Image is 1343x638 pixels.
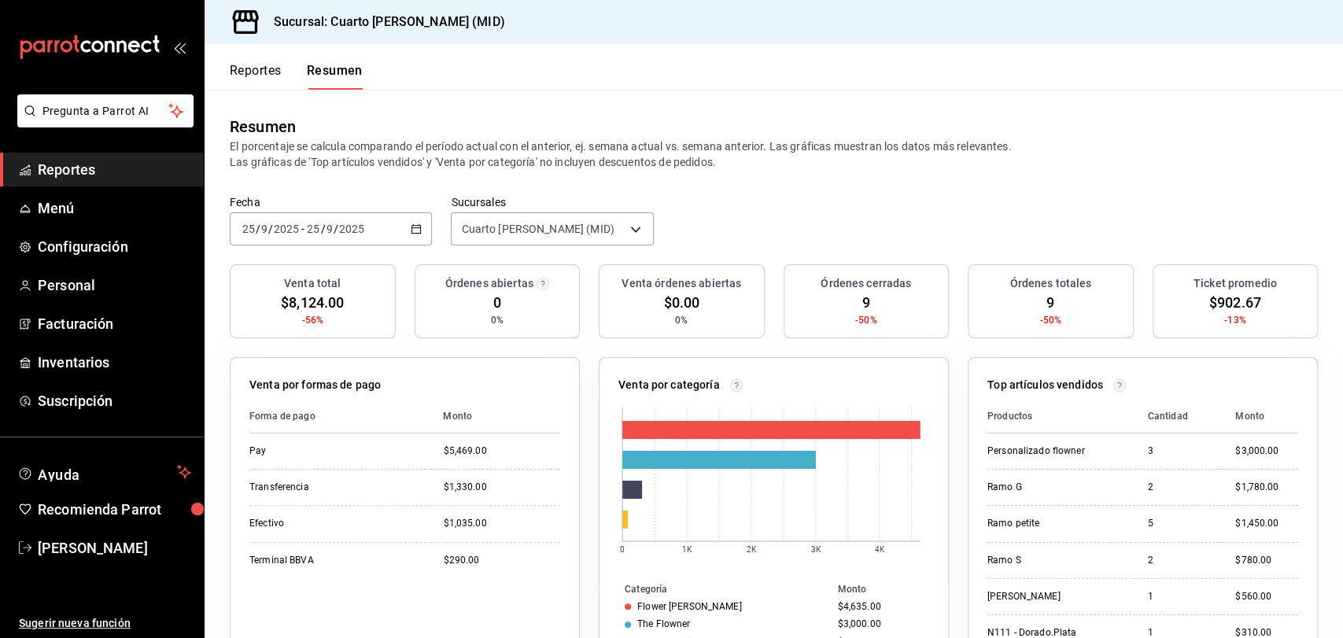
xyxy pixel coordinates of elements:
[306,223,320,235] input: --
[622,275,741,292] h3: Venta órdenes abiertas
[451,197,653,208] label: Sucursales
[38,313,191,334] span: Facturación
[230,115,296,138] div: Resumen
[230,63,282,90] button: Reportes
[11,114,194,131] a: Pregunta a Parrot AI
[38,236,191,257] span: Configuración
[747,545,757,554] text: 2K
[637,618,690,629] div: The Flowner
[811,545,821,554] text: 3K
[675,313,688,327] span: 0%
[307,63,363,90] button: Resumen
[1009,275,1091,292] h3: Órdenes totales
[1235,444,1298,458] div: $3,000.00
[443,481,560,494] div: $1,330.00
[620,545,625,554] text: 0
[491,313,504,327] span: 0%
[831,581,948,598] th: Monto
[443,517,560,530] div: $1,035.00
[230,197,432,208] label: Fecha
[38,463,171,481] span: Ayuda
[987,400,1135,433] th: Productos
[281,292,344,313] span: $8,124.00
[249,517,407,530] div: Efectivo
[301,313,323,327] span: -56%
[1194,275,1277,292] h3: Ticket promedio
[1148,481,1211,494] div: 2
[268,223,273,235] span: /
[1235,481,1298,494] div: $1,780.00
[821,275,911,292] h3: Órdenes cerradas
[618,377,720,393] p: Venta por categoría
[855,313,877,327] span: -50%
[249,377,381,393] p: Venta por formas de pago
[38,390,191,411] span: Suscripción
[443,444,560,458] div: $5,469.00
[38,159,191,180] span: Reportes
[256,223,260,235] span: /
[987,517,1123,530] div: Ramo petite
[461,221,614,237] span: Cuarto [PERSON_NAME] (MID)
[320,223,325,235] span: /
[19,615,191,632] span: Sugerir nueva función
[273,223,300,235] input: ----
[249,481,407,494] div: Transferencia
[987,590,1123,603] div: [PERSON_NAME]
[987,554,1123,567] div: Ramo S
[1148,517,1211,530] div: 5
[17,94,194,127] button: Pregunta a Parrot AI
[326,223,334,235] input: --
[338,223,365,235] input: ----
[38,352,191,373] span: Inventarios
[42,103,169,120] span: Pregunta a Parrot AI
[1224,313,1246,327] span: -13%
[38,537,191,559] span: [PERSON_NAME]
[38,275,191,296] span: Personal
[987,444,1123,458] div: Personalizado flowner
[987,377,1103,393] p: Top artículos vendidos
[1235,554,1298,567] div: $780.00
[1148,554,1211,567] div: 2
[334,223,338,235] span: /
[837,601,923,612] div: $4,635.00
[443,554,560,567] div: $290.00
[38,499,191,520] span: Recomienda Parrot
[38,197,191,219] span: Menú
[301,223,304,235] span: -
[862,292,870,313] span: 9
[600,581,831,598] th: Categoría
[837,618,923,629] div: $3,000.00
[242,223,256,235] input: --
[682,545,692,554] text: 1K
[1223,400,1298,433] th: Monto
[249,554,407,567] div: Terminal BBVA
[1235,517,1298,530] div: $1,450.00
[987,481,1123,494] div: Ramo G
[493,292,501,313] span: 0
[260,223,268,235] input: --
[1039,313,1061,327] span: -50%
[249,400,430,433] th: Forma de pago
[1148,444,1211,458] div: 3
[875,545,885,554] text: 4K
[230,63,363,90] div: navigation tabs
[230,138,1318,170] p: El porcentaje se calcula comparando el período actual con el anterior, ej. semana actual vs. sema...
[173,41,186,53] button: open_drawer_menu
[284,275,341,292] h3: Venta total
[1148,590,1211,603] div: 1
[1235,590,1298,603] div: $560.00
[1209,292,1261,313] span: $902.67
[1046,292,1054,313] span: 9
[261,13,505,31] h3: Sucursal: Cuarto [PERSON_NAME] (MID)
[445,275,533,292] h3: Órdenes abiertas
[663,292,699,313] span: $0.00
[1135,400,1223,433] th: Cantidad
[430,400,560,433] th: Monto
[249,444,407,458] div: Pay
[637,601,742,612] div: Flower [PERSON_NAME]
